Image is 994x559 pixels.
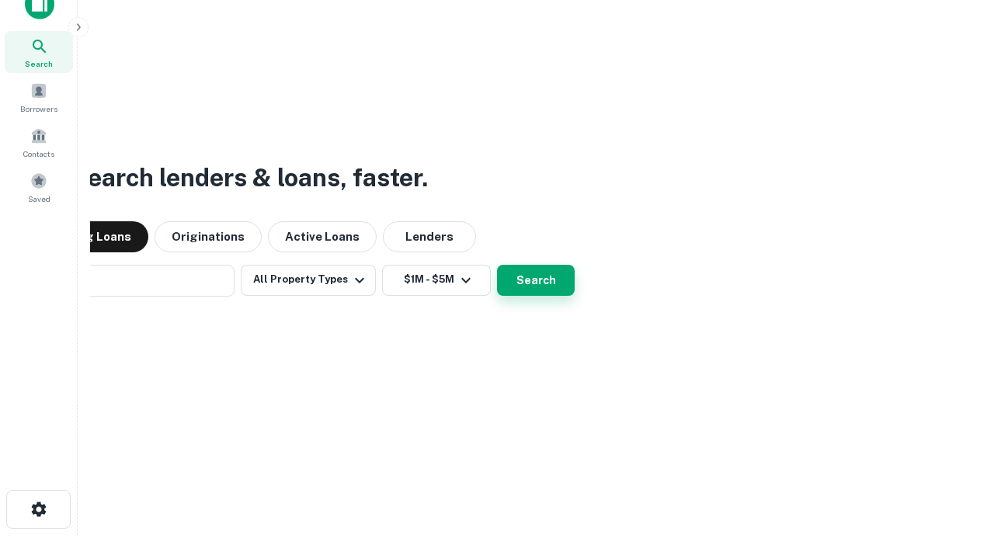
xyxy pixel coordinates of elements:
[20,102,57,115] span: Borrowers
[241,265,376,296] button: All Property Types
[71,159,428,196] h3: Search lenders & loans, faster.
[5,76,73,118] a: Borrowers
[5,121,73,163] a: Contacts
[155,221,262,252] button: Originations
[5,31,73,73] a: Search
[5,166,73,208] a: Saved
[497,265,575,296] button: Search
[916,435,994,509] iframe: Chat Widget
[268,221,377,252] button: Active Loans
[28,193,50,205] span: Saved
[382,265,491,296] button: $1M - $5M
[25,57,53,70] span: Search
[383,221,476,252] button: Lenders
[23,148,54,160] span: Contacts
